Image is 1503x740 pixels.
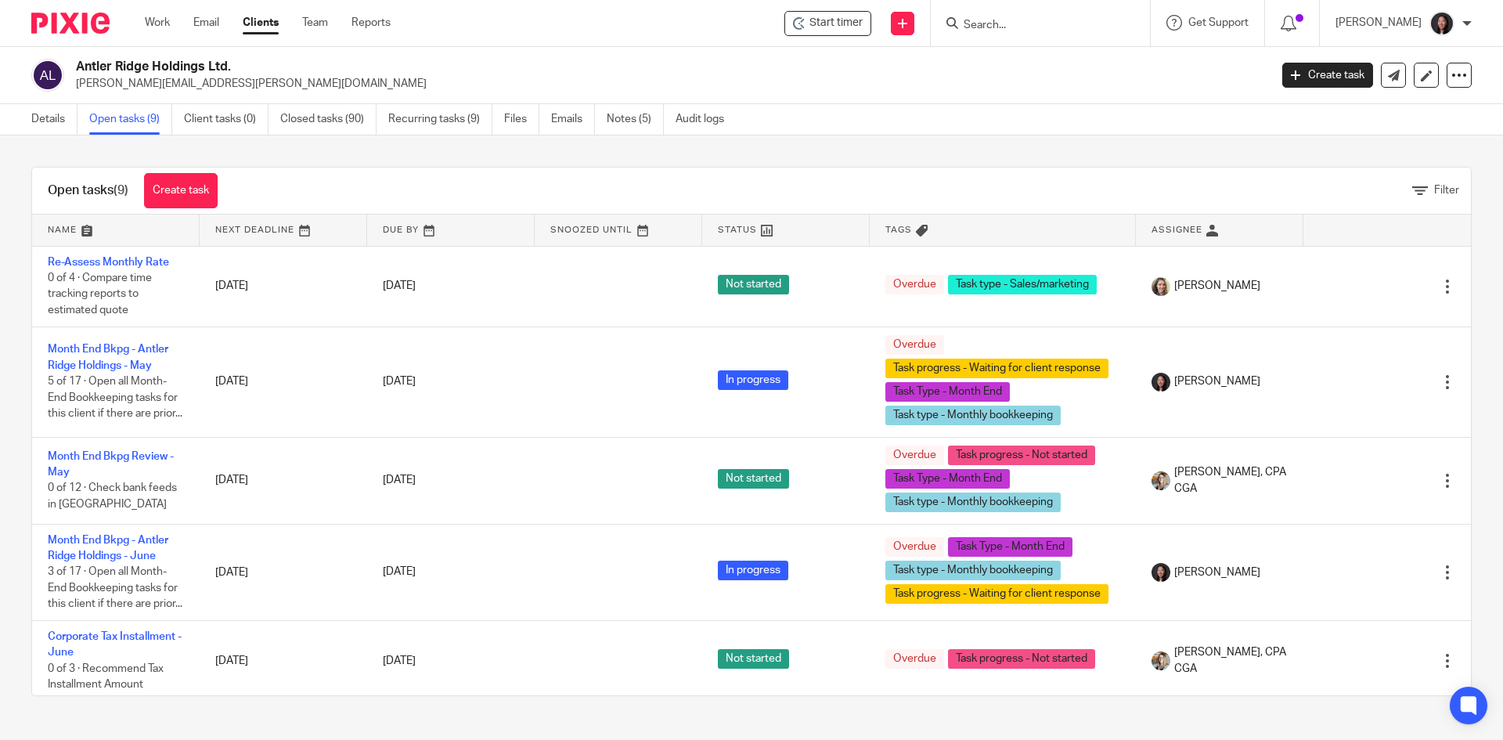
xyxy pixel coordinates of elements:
span: Task Type - Month End [885,382,1010,402]
span: Status [718,226,757,234]
a: Team [302,15,328,31]
a: Reports [351,15,391,31]
span: Not started [718,469,789,489]
span: 5 of 17 · Open all Month-End Bookkeeping tasks for this client if there are prior... [48,376,182,419]
span: [PERSON_NAME] [1174,374,1260,389]
span: [PERSON_NAME] [1174,565,1260,580]
span: [DATE] [383,280,416,291]
h1: Open tasks [48,182,128,199]
span: Overdue [885,275,944,294]
a: Details [31,104,77,135]
span: Task progress - Not started [948,446,1095,465]
span: Overdue [885,537,944,557]
td: [DATE] [200,524,367,620]
span: 0 of 3 · Recommend Tax Installment Amount [48,663,164,691]
a: Month End Bkpg - Antler Ridge Holdings - May [48,344,168,370]
span: Snoozed Until [550,226,633,234]
p: [PERSON_NAME] [1335,15,1422,31]
span: Overdue [885,446,944,465]
span: Start timer [809,15,863,31]
a: Create task [144,173,218,208]
a: Client tasks (0) [184,104,269,135]
a: Re-Assess Monthly Rate [48,257,169,268]
span: Task progress - Waiting for client response [885,359,1108,378]
span: 0 of 4 · Compare time tracking reports to estimated quote [48,273,152,316]
span: Get Support [1188,17,1249,28]
span: Task Type - Month End [948,537,1072,557]
a: Audit logs [676,104,736,135]
a: Corporate Tax Installment - June [48,631,182,658]
p: [PERSON_NAME][EMAIL_ADDRESS][PERSON_NAME][DOMAIN_NAME] [76,76,1259,92]
td: [DATE] [200,620,367,701]
h2: Antler Ridge Holdings Ltd. [76,59,1022,75]
td: [DATE] [200,437,367,524]
span: (9) [114,184,128,197]
img: Lili%20square.jpg [1429,11,1454,36]
img: IMG_7896.JPG [1152,277,1170,296]
span: Task type - Monthly bookkeeping [885,561,1061,580]
span: Not started [718,649,789,669]
span: [DATE] [383,376,416,387]
img: Lili%20square.jpg [1152,563,1170,582]
span: Task type - Monthly bookkeeping [885,406,1061,425]
div: Antler Ridge Holdings Ltd. [784,11,871,36]
span: [PERSON_NAME], CPA CGA [1174,644,1288,677]
span: [PERSON_NAME], CPA CGA [1174,464,1288,496]
span: Task type - Monthly bookkeeping [885,493,1061,512]
img: Lili%20square.jpg [1152,373,1170,392]
span: [DATE] [383,655,416,666]
img: Chrissy%20McGale%20Bio%20Pic%201.jpg [1152,471,1170,490]
span: Overdue [885,335,944,355]
span: 3 of 17 · Open all Month-End Bookkeeping tasks for this client if there are prior... [48,566,182,609]
span: [DATE] [383,567,416,578]
a: Create task [1282,63,1373,88]
span: Task type - Sales/marketing [948,275,1097,294]
span: Task progress - Not started [948,649,1095,669]
span: Not started [718,275,789,294]
span: 0 of 12 · Check bank feeds in [GEOGRAPHIC_DATA] [48,483,177,511]
span: Task Type - Month End [885,469,1010,489]
a: Closed tasks (90) [280,104,377,135]
span: [PERSON_NAME] [1174,278,1260,294]
td: [DATE] [200,246,367,327]
a: Email [193,15,219,31]
a: Open tasks (9) [89,104,172,135]
span: Tags [885,226,912,234]
span: Task progress - Waiting for client response [885,584,1108,604]
a: Clients [243,15,279,31]
img: Chrissy%20McGale%20Bio%20Pic%201.jpg [1152,652,1170,670]
a: Work [145,15,170,31]
span: Filter [1434,185,1459,196]
span: [DATE] [383,475,416,486]
a: Emails [551,104,595,135]
span: Overdue [885,649,944,669]
input: Search [962,19,1103,33]
a: Month End Bkpg Review - May [48,451,174,478]
a: Month End Bkpg - Antler Ridge Holdings - June [48,535,168,561]
a: Notes (5) [607,104,664,135]
td: [DATE] [200,327,367,437]
a: Recurring tasks (9) [388,104,492,135]
span: In progress [718,561,788,580]
img: svg%3E [31,59,64,92]
span: In progress [718,370,788,390]
a: Files [504,104,539,135]
img: Pixie [31,13,110,34]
